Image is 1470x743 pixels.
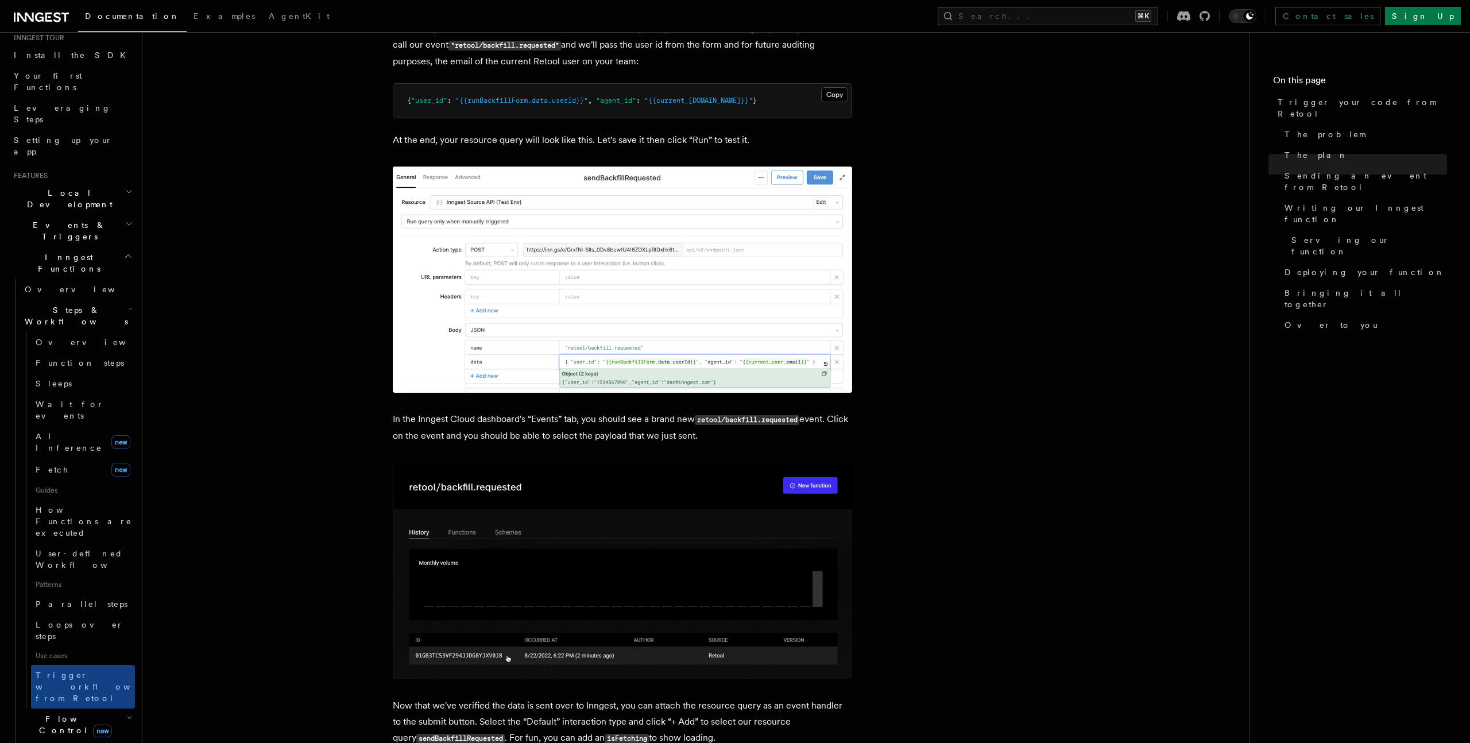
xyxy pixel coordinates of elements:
button: Toggle dark mode [1229,9,1256,23]
span: Deploying your function [1285,266,1445,278]
a: Fetchnew [31,458,135,481]
button: Local Development [9,183,135,215]
span: "agent_id" [596,96,636,105]
a: Serving our function [1287,230,1447,262]
span: Guides [31,481,135,500]
span: Trigger workflows from Retool [36,671,162,703]
span: Bringing it all together [1285,287,1447,310]
a: Your first Functions [9,65,135,98]
span: Setting up your app [14,136,113,156]
span: Loops over steps [36,620,123,641]
h4: On this page [1273,73,1447,92]
button: Inngest Functions [9,247,135,279]
span: AgentKit [269,11,330,21]
button: Search...⌘K [938,7,1158,25]
button: Copy [821,87,848,102]
span: Trigger your code from Retool [1278,96,1447,119]
span: Flow Control [20,713,126,736]
span: Over to you [1285,319,1378,331]
span: } [753,96,757,105]
img: Inngest Cloud dashboard view event payload [393,462,852,679]
span: Fetch [36,465,69,474]
a: The problem [1280,124,1447,145]
span: How Functions are executed [36,505,132,537]
a: Function steps [31,353,135,373]
p: In the Inngest Cloud dashboard's “Events” tab, you should see a brand new event. Click on the eve... [393,411,852,444]
a: Sign Up [1385,7,1461,25]
span: , [588,96,592,105]
a: Wait for events [31,394,135,426]
span: The problem [1285,129,1365,140]
span: Inngest Functions [9,251,124,274]
span: : [447,96,451,105]
a: Trigger workflows from Retool [31,665,135,709]
span: Examples [194,11,255,21]
p: At the end, your resource query will look like this. Let's save it then click “Run” to test it. [393,132,852,148]
a: Deploying your function [1280,262,1447,283]
a: Bringing it all together [1280,283,1447,315]
span: Install the SDK [14,51,133,60]
a: AgentKit [262,3,336,31]
span: Sending an event from Retool [1285,170,1447,193]
span: Documentation [85,11,180,21]
span: : [636,96,640,105]
a: User-defined Workflows [31,543,135,575]
a: Over to you [1280,315,1447,335]
button: Flow Controlnew [20,709,135,741]
span: Leveraging Steps [14,103,111,124]
span: Your first Functions [14,71,82,92]
span: Function steps [36,358,124,367]
span: "user_id" [411,96,447,105]
span: Parallel steps [36,599,127,609]
span: new [111,435,130,449]
a: Overview [31,332,135,353]
span: "{{runBackfillForm.data.userId}}" [455,96,588,105]
img: Retool resource query screenshot [393,167,852,393]
span: Wait for events [36,400,104,420]
a: Parallel steps [31,594,135,614]
a: Setting up your app [9,130,135,162]
a: AI Inferencenew [31,426,135,458]
span: Events & Triggers [9,219,125,242]
a: Leveraging Steps [9,98,135,130]
span: Patterns [31,575,135,594]
span: The plan [1285,149,1348,161]
a: Install the SDK [9,45,135,65]
a: Writing our Inngest function [1280,198,1447,230]
span: AI Inference [36,432,102,452]
span: "{{current_[DOMAIN_NAME]}}" [644,96,753,105]
a: The plan [1280,145,1447,165]
a: Sending an event from Retool [1280,165,1447,198]
span: Steps & Workflows [20,304,128,327]
span: Use cases [31,647,135,665]
a: How Functions are executed [31,500,135,543]
a: Trigger your code from Retool [1273,92,1447,124]
a: Contact sales [1275,7,1380,25]
span: Sleeps [36,379,72,388]
span: Serving our function [1291,234,1447,257]
button: Steps & Workflows [20,300,135,332]
span: Local Development [9,187,125,210]
a: Documentation [78,3,187,32]
button: Events & Triggers [9,215,135,247]
a: Examples [187,3,262,31]
span: User-defined Workflows [36,549,139,570]
a: Sleeps [31,373,135,394]
span: new [93,725,112,737]
span: Overview [36,338,154,347]
a: Overview [20,279,135,300]
span: { [407,96,411,105]
code: "retool/backfill.requested" [448,41,561,51]
kbd: ⌘K [1135,10,1151,22]
span: Features [9,171,48,180]
span: Overview [25,285,143,294]
span: Writing our Inngest function [1285,202,1447,225]
span: Inngest tour [9,33,64,42]
div: Steps & Workflows [20,332,135,709]
span: new [111,463,130,477]
code: retool/backfill.requested [695,415,799,425]
a: Loops over steps [31,614,135,647]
